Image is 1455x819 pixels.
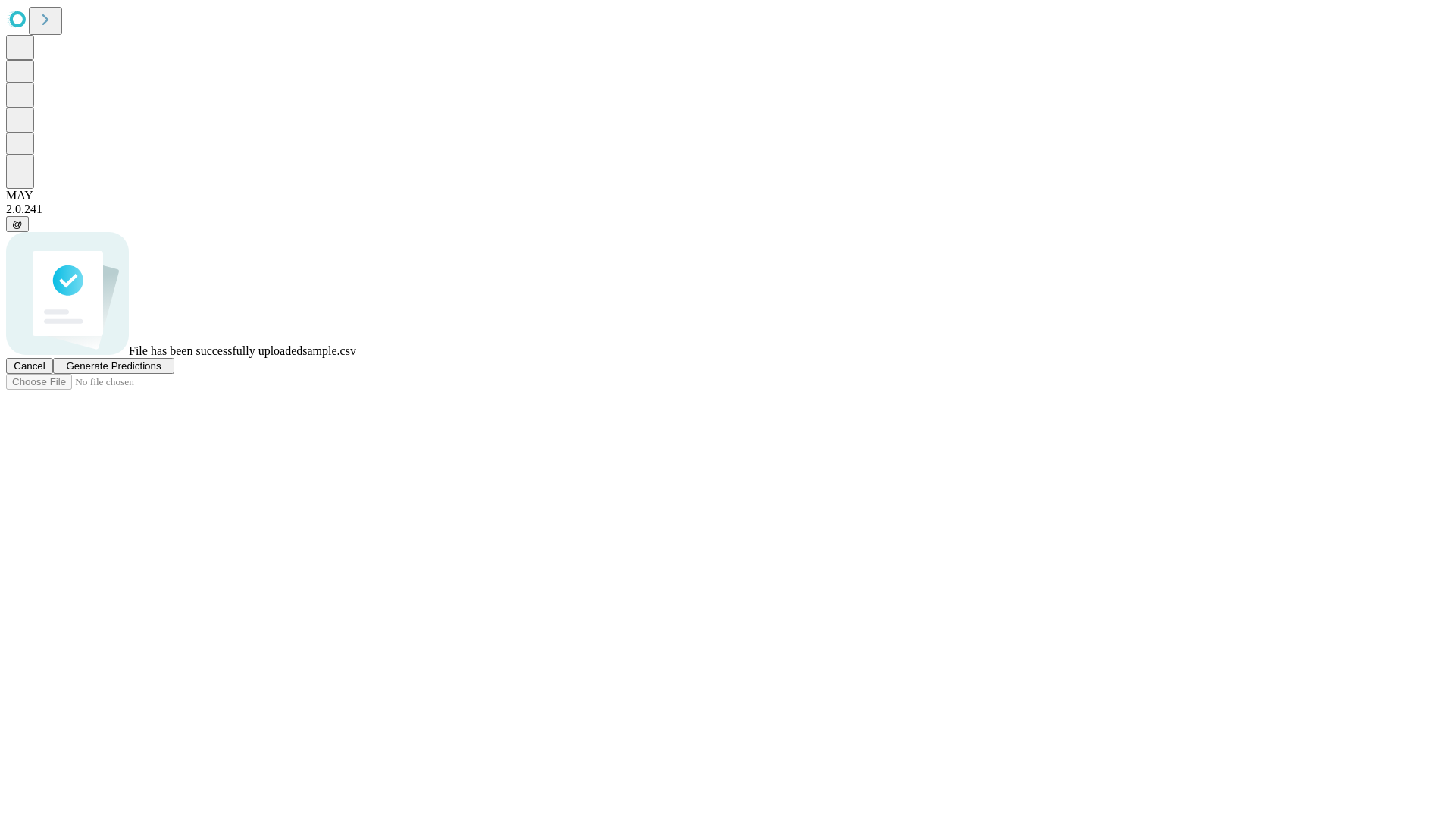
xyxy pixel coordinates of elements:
span: Cancel [14,360,45,372]
button: @ [6,216,29,232]
span: File has been successfully uploaded [129,344,302,357]
button: Generate Predictions [53,358,174,374]
div: 2.0.241 [6,202,1449,216]
span: @ [12,218,23,230]
span: Generate Predictions [66,360,161,372]
span: sample.csv [302,344,356,357]
div: MAY [6,189,1449,202]
button: Cancel [6,358,53,374]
